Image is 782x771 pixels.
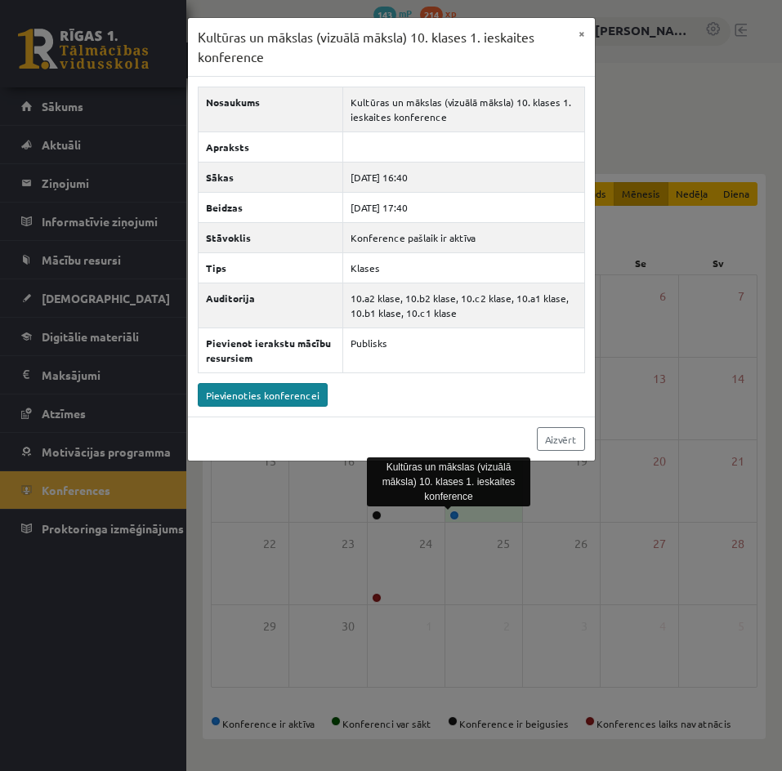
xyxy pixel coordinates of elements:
h3: Kultūras un mākslas (vizuālā māksla) 10. klases 1. ieskaites konference [198,28,569,66]
div: Kultūras un mākslas (vizuālā māksla) 10. klases 1. ieskaites konference [367,457,530,506]
th: Nosaukums [198,87,342,132]
td: Konference pašlaik ir aktīva [342,223,584,253]
button: × [569,18,595,49]
td: 10.a2 klase, 10.b2 klase, 10.c2 klase, 10.a1 klase, 10.b1 klase, 10.c1 klase [342,283,584,328]
th: Stāvoklis [198,223,342,253]
td: Klases [342,253,584,283]
td: [DATE] 16:40 [342,163,584,193]
th: Beidzas [198,193,342,223]
th: Sākas [198,163,342,193]
th: Auditorija [198,283,342,328]
td: [DATE] 17:40 [342,193,584,223]
th: Pievienot ierakstu mācību resursiem [198,328,342,373]
td: Kultūras un mākslas (vizuālā māksla) 10. klases 1. ieskaites konference [342,87,584,132]
th: Apraksts [198,132,342,163]
a: Aizvērt [537,427,585,451]
td: Publisks [342,328,584,373]
a: Pievienoties konferencei [198,383,328,407]
th: Tips [198,253,342,283]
